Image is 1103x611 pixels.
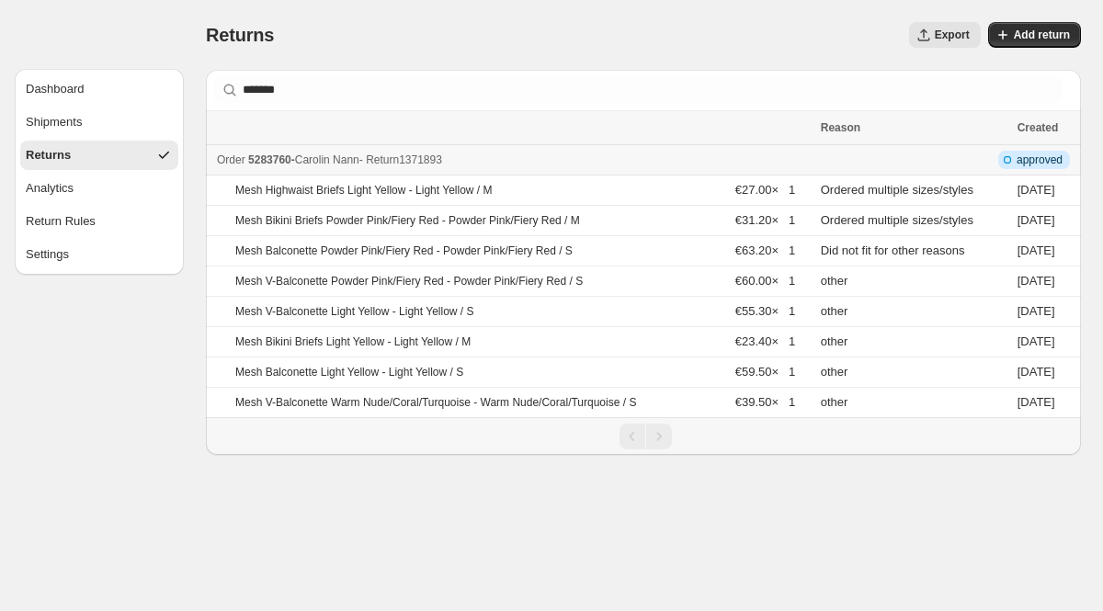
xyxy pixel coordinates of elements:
[235,304,474,319] p: Mesh V-Balconette Light Yellow - Light Yellow / S
[1018,243,1055,257] time: Tuesday, September 2, 2025 at 8:17:00 PM
[26,212,96,231] div: Return Rules
[988,22,1081,48] button: Add return
[26,146,71,164] div: Returns
[235,243,573,258] p: Mesh Balconette Powder Pink/Fiery Red - Powder Pink/Fiery Red / S
[248,153,291,166] span: 5283760
[735,365,795,379] span: €59.50 × 1
[20,107,178,137] button: Shipments
[1018,304,1055,318] time: Tuesday, September 2, 2025 at 8:17:00 PM
[1018,334,1055,348] time: Tuesday, September 2, 2025 at 8:17:00 PM
[235,395,636,410] p: Mesh V-Balconette Warm Nude/Coral/Turquoise - Warm Nude/Coral/Turquoise / S
[20,74,178,104] button: Dashboard
[1017,153,1063,167] span: approved
[815,327,1012,357] td: other
[217,153,245,166] span: Order
[1018,121,1059,134] span: Created
[815,357,1012,388] td: other
[735,304,795,318] span: €55.30 × 1
[815,297,1012,327] td: other
[735,274,795,288] span: €60.00 × 1
[1018,213,1055,227] time: Tuesday, September 2, 2025 at 8:17:00 PM
[206,25,274,45] span: Returns
[20,240,178,269] button: Settings
[735,213,795,227] span: €31.20 × 1
[295,153,359,166] span: Carolin Nann
[735,183,795,197] span: €27.00 × 1
[1014,28,1070,42] span: Add return
[26,113,82,131] div: Shipments
[735,243,795,257] span: €63.20 × 1
[735,334,795,348] span: €23.40 × 1
[235,334,471,349] p: Mesh Bikini Briefs Light Yellow - Light Yellow / M
[909,22,981,48] button: Export
[20,141,178,170] button: Returns
[217,151,810,169] div: -
[815,388,1012,418] td: other
[1018,365,1055,379] time: Tuesday, September 2, 2025 at 8:17:00 PM
[235,213,580,228] p: Mesh Bikini Briefs Powder Pink/Fiery Red - Powder Pink/Fiery Red / M
[815,266,1012,297] td: other
[20,207,178,236] button: Return Rules
[235,274,583,289] p: Mesh V-Balconette Powder Pink/Fiery Red - Powder Pink/Fiery Red / S
[26,80,85,98] div: Dashboard
[235,183,492,198] p: Mesh Highwaist Briefs Light Yellow - Light Yellow / M
[815,236,1012,266] td: Did not fit for other reasons
[26,179,74,198] div: Analytics
[26,245,69,264] div: Settings
[359,153,442,166] span: - Return 1371893
[1018,274,1055,288] time: Tuesday, September 2, 2025 at 8:17:00 PM
[20,174,178,203] button: Analytics
[1018,395,1055,409] time: Tuesday, September 2, 2025 at 8:17:00 PM
[935,28,970,42] span: Export
[206,417,1081,455] nav: Pagination
[815,175,1012,206] td: Ordered multiple sizes/styles
[821,121,860,134] span: Reason
[735,395,795,409] span: €39.50 × 1
[1018,183,1055,197] time: Tuesday, September 2, 2025 at 8:17:00 PM
[815,206,1012,236] td: Ordered multiple sizes/styles
[235,365,463,379] p: Mesh Balconette Light Yellow - Light Yellow / S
